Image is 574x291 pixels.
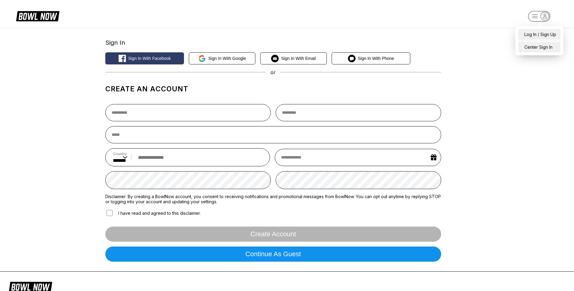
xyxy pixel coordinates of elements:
[281,56,316,61] span: Sign in with Email
[128,56,171,61] span: Sign in with Facebook
[189,52,255,64] button: Sign in with Google
[105,247,441,262] button: Continue as guest
[113,152,127,156] label: Country
[105,85,441,93] h1: Create an account
[518,29,560,40] a: Log In / Sign Up
[260,52,327,64] button: Sign in with Email
[208,56,246,61] span: Sign in with Google
[105,52,184,64] button: Sign in with Facebook
[105,194,441,204] label: Disclaimer: By creating a BowlNow account, you consent to receiving notifications and promotional...
[358,56,394,61] span: Sign in with Phone
[332,52,410,64] button: Sign in with Phone
[105,39,441,46] div: Sign In
[105,209,201,217] label: I have read and agreed to this disclaimer.
[105,69,441,75] div: or
[107,210,113,216] input: I have read and agreed to this disclaimer.
[518,42,560,52] a: Center Sign In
